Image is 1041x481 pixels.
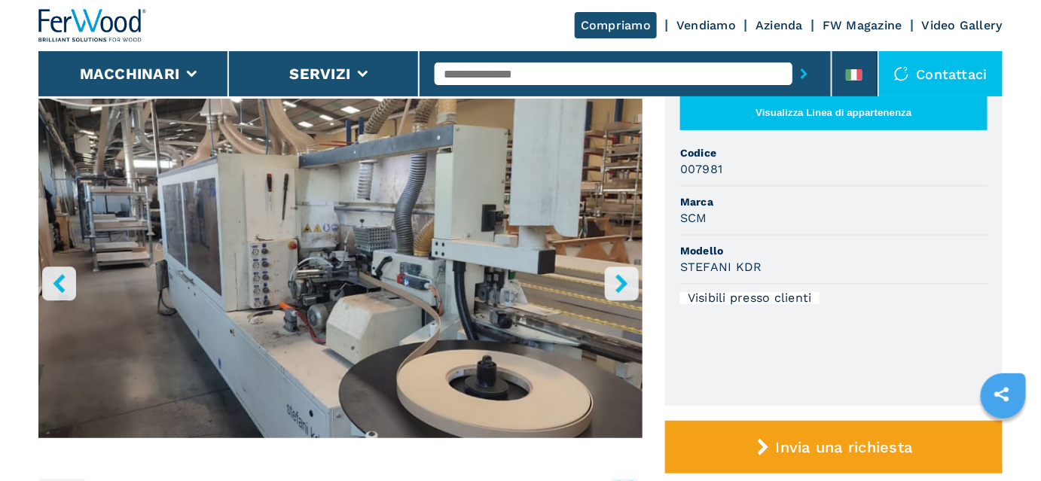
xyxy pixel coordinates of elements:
[680,243,988,258] span: Modello
[38,9,147,42] img: Ferwood
[680,258,762,276] h3: STEFANI KDR
[983,376,1021,413] a: sharethis
[665,421,1003,473] button: Invia una richiesta
[605,266,639,300] button: right-button
[680,209,707,227] h3: SCM
[289,65,350,83] button: Servizi
[894,66,909,81] img: Contattaci
[977,413,1030,470] iframe: Chat
[575,12,657,38] a: Compriamo
[756,18,803,32] a: Azienda
[680,145,988,160] span: Codice
[922,18,1003,32] a: Video Gallery
[676,18,736,32] a: Vendiamo
[792,56,816,91] button: submit-button
[823,18,902,32] a: FW Magazine
[680,292,820,304] div: Visibili presso clienti
[776,438,913,456] span: Invia una richiesta
[38,99,643,438] img: Bordatrice Singola SCM STEFANI KDR
[42,266,76,300] button: left-button
[680,95,988,130] button: Visualizza Linea di appartenenza
[680,160,723,178] h3: 007981
[680,194,988,209] span: Marca
[38,99,643,464] div: Go to Slide 1
[80,65,180,83] button: Macchinari
[879,51,1003,96] div: Contattaci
